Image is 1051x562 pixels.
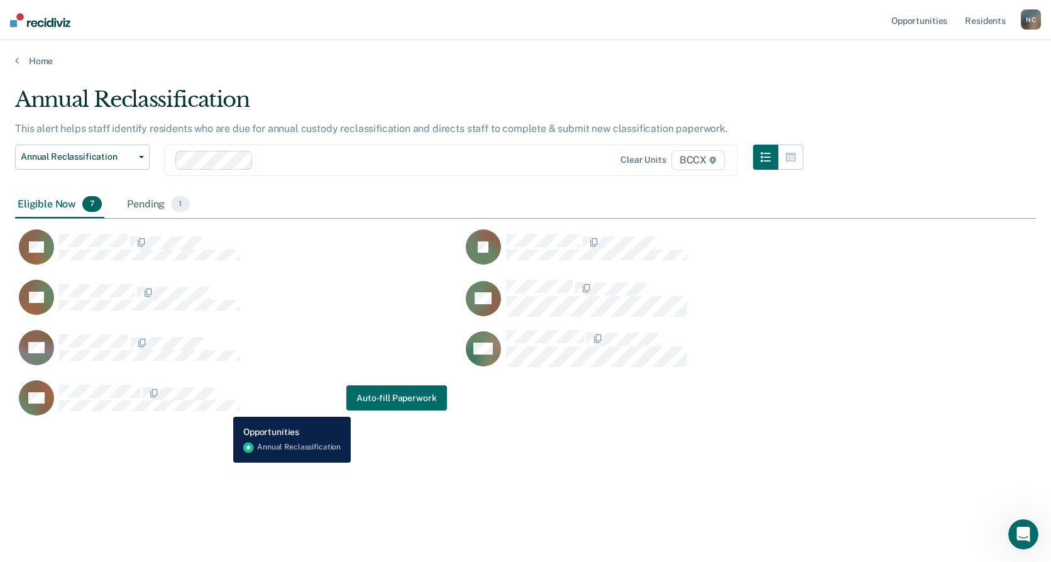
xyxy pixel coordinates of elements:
[15,279,462,329] div: CaseloadOpportunityCell-00623653
[346,385,446,410] button: Auto-fill Paperwork
[15,229,462,279] div: CaseloadOpportunityCell-00564260
[462,279,909,329] div: CaseloadOpportunityCell-00484173
[15,87,803,123] div: Annual Reclassification
[15,329,462,380] div: CaseloadOpportunityCell-00376385
[346,385,446,410] a: Navigate to form link
[82,196,102,212] span: 7
[462,229,909,279] div: CaseloadOpportunityCell-00445644
[462,329,909,380] div: CaseloadOpportunityCell-00345829
[21,152,134,162] span: Annual Reclassification
[15,145,150,170] button: Annual Reclassification
[10,13,70,27] img: Recidiviz
[15,380,462,430] div: CaseloadOpportunityCell-00653745
[671,150,725,170] span: BCCX
[15,123,728,135] p: This alert helps staff identify residents who are due for annual custody reclassification and dir...
[15,191,104,219] div: Eligible Now7
[15,55,1036,67] a: Home
[1021,9,1041,30] div: N C
[1021,9,1041,30] button: NC
[171,196,189,212] span: 1
[1008,519,1038,549] iframe: Intercom live chat
[124,191,192,219] div: Pending1
[620,155,666,165] div: Clear units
